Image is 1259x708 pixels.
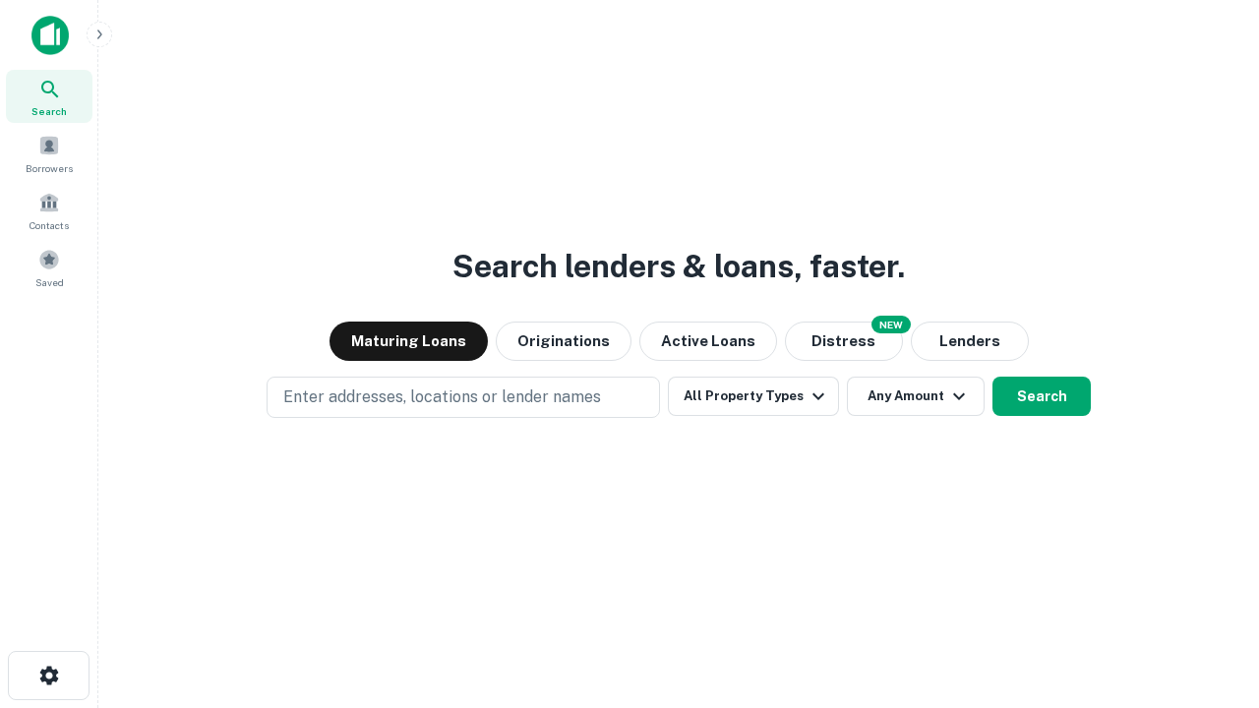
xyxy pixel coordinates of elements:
[6,184,92,237] a: Contacts
[30,217,69,233] span: Contacts
[6,127,92,180] a: Borrowers
[330,322,488,361] button: Maturing Loans
[668,377,839,416] button: All Property Types
[911,322,1029,361] button: Lenders
[992,377,1091,416] button: Search
[35,274,64,290] span: Saved
[267,377,660,418] button: Enter addresses, locations or lender names
[847,377,985,416] button: Any Amount
[871,316,911,333] div: NEW
[6,241,92,294] a: Saved
[639,322,777,361] button: Active Loans
[785,322,903,361] button: Search distressed loans with lien and other non-mortgage details.
[496,322,631,361] button: Originations
[283,385,601,409] p: Enter addresses, locations or lender names
[6,70,92,123] a: Search
[26,160,73,176] span: Borrowers
[31,103,67,119] span: Search
[1161,551,1259,645] iframe: Chat Widget
[31,16,69,55] img: capitalize-icon.png
[452,243,905,290] h3: Search lenders & loans, faster.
